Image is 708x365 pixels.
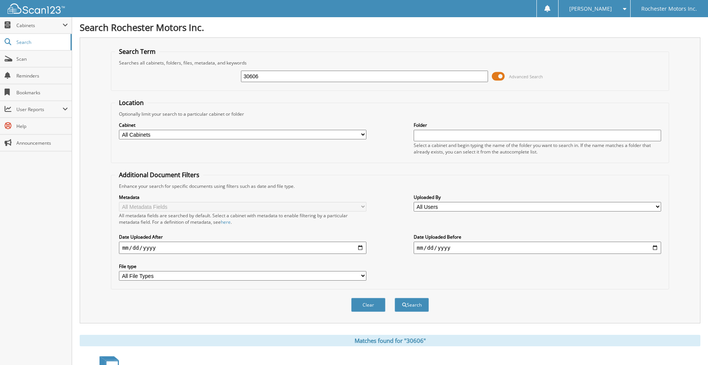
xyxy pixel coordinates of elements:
span: Help [16,123,68,129]
span: Announcements [16,140,68,146]
span: [PERSON_NAME] [569,6,612,11]
div: All metadata fields are searched by default. Select a cabinet with metadata to enable filtering b... [119,212,366,225]
label: Metadata [119,194,366,200]
div: Optionally limit your search to a particular cabinet or folder [115,111,665,117]
label: File type [119,263,366,270]
div: Select a cabinet and begin typing the name of the folder you want to search in. If the name match... [414,142,661,155]
div: Matches found for "30606" [80,335,700,346]
span: Cabinets [16,22,63,29]
div: Enhance your search for specific documents using filters such as date and file type. [115,183,665,189]
label: Date Uploaded Before [414,234,661,240]
span: Reminders [16,73,68,79]
legend: Location [115,99,148,107]
label: Folder [414,122,661,128]
label: Cabinet [119,122,366,128]
a: here [221,219,231,225]
button: Clear [351,298,385,312]
span: Rochester Motors Inc. [641,6,697,11]
span: Search [16,39,67,45]
span: Scan [16,56,68,62]
input: end [414,242,661,254]
legend: Search Term [115,47,159,56]
h1: Search Rochester Motors Inc. [80,21,700,34]
input: start [119,242,366,254]
span: Bookmarks [16,89,68,96]
legend: Additional Document Filters [115,171,203,179]
button: Search [395,298,429,312]
span: Advanced Search [509,74,543,79]
img: scan123-logo-white.svg [8,3,65,14]
div: Searches all cabinets, folders, files, metadata, and keywords [115,60,665,66]
label: Date Uploaded After [119,234,366,240]
label: Uploaded By [414,194,661,200]
span: User Reports [16,106,63,113]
